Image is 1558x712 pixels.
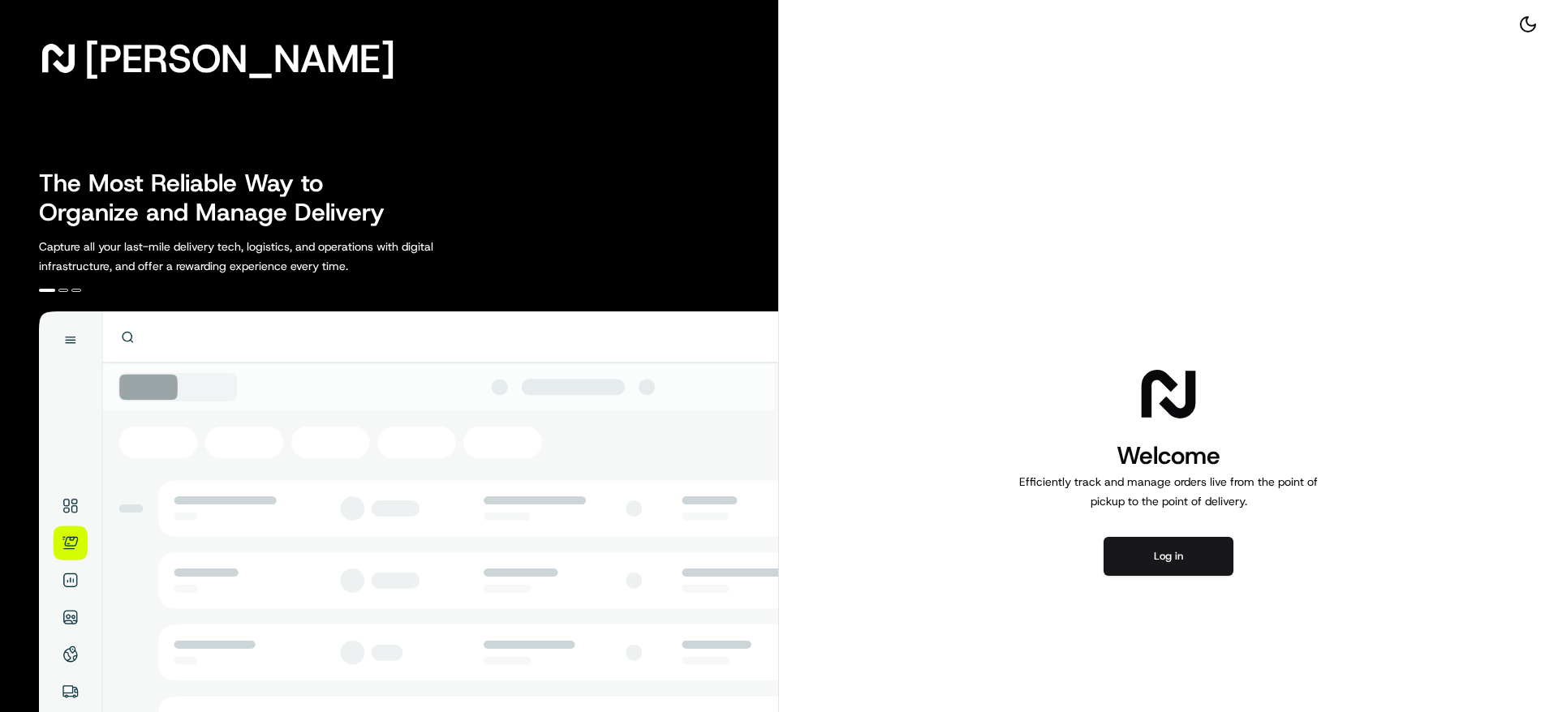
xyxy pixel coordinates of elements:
[39,237,506,276] p: Capture all your last-mile delivery tech, logistics, and operations with digital infrastructure, ...
[1013,440,1324,472] h1: Welcome
[84,42,395,75] span: [PERSON_NAME]
[1104,537,1233,576] button: Log in
[1013,472,1324,511] p: Efficiently track and manage orders live from the point of pickup to the point of delivery.
[39,169,402,227] h2: The Most Reliable Way to Organize and Manage Delivery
